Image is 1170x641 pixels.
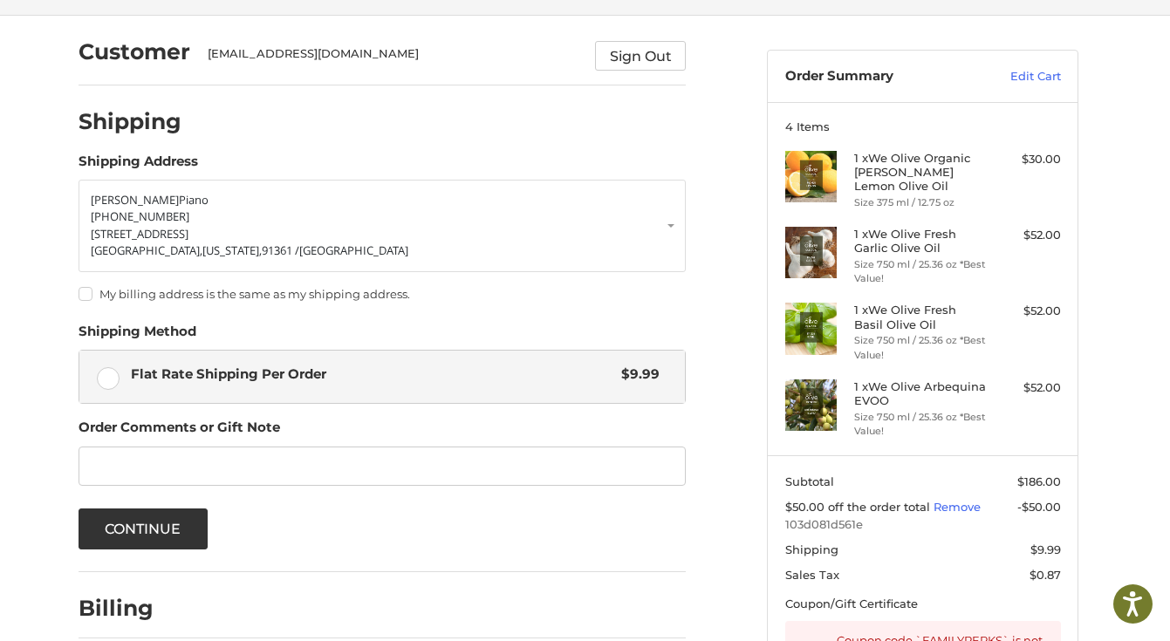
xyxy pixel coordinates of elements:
h4: 1 x We Olive Arbequina EVOO [854,379,988,408]
div: $52.00 [992,303,1061,320]
div: $30.00 [992,151,1061,168]
h3: 4 Items [785,119,1061,133]
div: Coupon/Gift Certificate [785,596,1061,613]
a: Remove [934,500,981,514]
span: $9.99 [612,365,660,385]
span: [US_STATE], [202,242,262,258]
span: Shipping [785,542,838,556]
span: Piano [179,192,209,208]
span: -$50.00 [1017,500,1061,514]
legend: Order Comments [79,418,280,446]
span: $186.00 [1017,474,1061,488]
span: Subtotal [785,474,834,488]
h4: 1 x We Olive Organic [PERSON_NAME] Lemon Olive Oil [854,151,988,194]
span: Flat Rate Shipping Per Order [131,365,613,385]
a: Enter or select a different address [79,180,686,272]
div: $52.00 [992,379,1061,397]
span: [GEOGRAPHIC_DATA] [299,242,408,258]
p: We're away right now. Please check back later! [24,26,197,40]
h2: Billing [79,595,181,622]
legend: Shipping Method [79,322,196,350]
button: Sign Out [595,41,686,71]
div: [EMAIL_ADDRESS][DOMAIN_NAME] [208,45,578,71]
span: $9.99 [1030,542,1061,556]
span: Sales Tax [785,568,839,582]
span: [GEOGRAPHIC_DATA], [91,242,202,258]
li: Size 750 ml / 25.36 oz *Best Value! [854,257,988,286]
h3: Order Summary [785,68,973,85]
h2: Shipping [79,108,181,135]
span: 91361 / [262,242,299,258]
li: Size 750 ml / 25.36 oz *Best Value! [854,410,988,439]
span: [PERSON_NAME] [91,192,179,208]
label: My billing address is the same as my shipping address. [79,287,686,301]
h4: 1 x We Olive Fresh Basil Olive Oil [854,303,988,331]
li: Size 750 ml / 25.36 oz *Best Value! [854,333,988,362]
span: $50.00 off the order total [785,500,934,514]
a: Edit Cart [973,68,1061,85]
li: Size 375 ml / 12.75 oz [854,195,988,210]
span: [PHONE_NUMBER] [91,208,189,224]
div: $52.00 [992,227,1061,244]
button: Open LiveChat chat widget [201,23,222,44]
span: $0.87 [1030,568,1061,582]
legend: Shipping Address [79,152,198,180]
button: Continue [79,508,208,549]
h4: 1 x We Olive Fresh Garlic Olive Oil [854,227,988,256]
span: 103d081d561e [785,516,1061,534]
span: [STREET_ADDRESS] [91,226,188,242]
h2: Customer [79,38,190,65]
